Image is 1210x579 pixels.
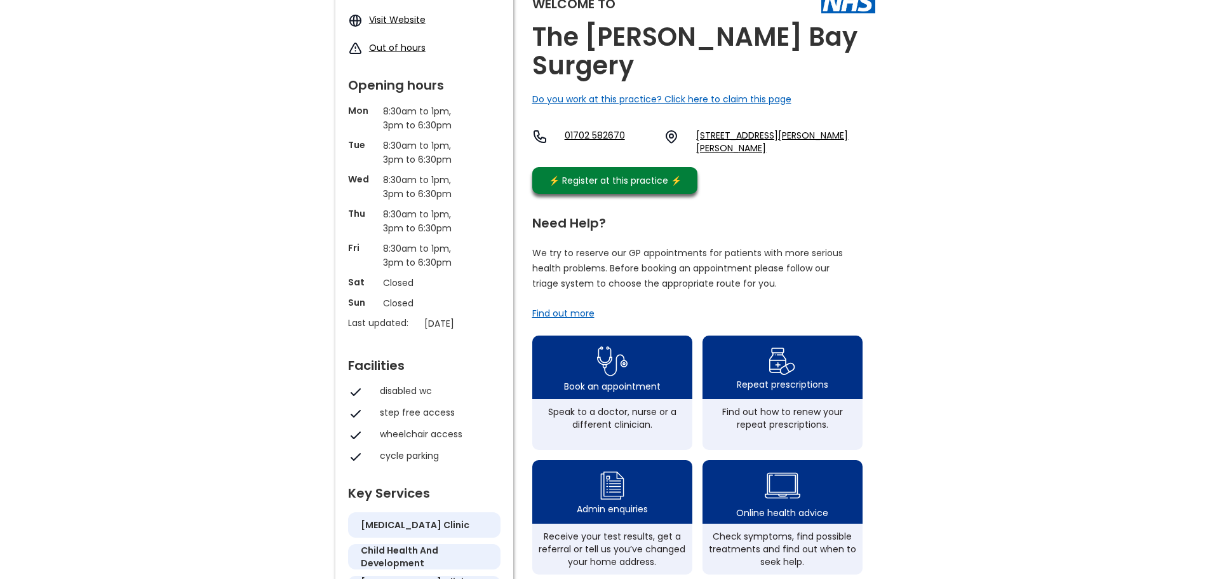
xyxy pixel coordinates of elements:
[532,460,692,575] a: admin enquiry iconAdmin enquiriesReceive your test results, get a referral or tell us you’ve chan...
[380,428,494,440] div: wheelchair access
[380,385,494,397] div: disabled wc
[664,129,679,144] img: practice location icon
[737,378,828,391] div: Repeat prescriptions
[702,460,863,575] a: health advice iconOnline health adviceCheck symptoms, find possible treatments and find out when ...
[348,480,501,500] div: Key Services
[383,139,466,167] p: 8:30am to 1pm, 3pm to 6:30pm
[532,23,875,80] h2: The [PERSON_NAME] Bay Surgery
[383,104,466,132] p: 8:30am to 1pm, 3pm to 6:30pm
[348,276,377,289] p: Sat
[369,41,426,54] a: Out of hours
[696,129,875,154] a: [STREET_ADDRESS][PERSON_NAME][PERSON_NAME]
[577,503,648,515] div: Admin enquiries
[709,405,856,431] div: Find out how to renew your repeat prescriptions.
[532,93,791,106] a: Do you work at this practice? Click here to claim this page
[369,13,426,26] a: Visit Website
[348,317,418,329] p: Last updated:
[532,167,697,194] a: ⚡️ Register at this practice ⚡️
[361,519,469,531] h5: [MEDICAL_DATA] clinic
[348,296,377,309] p: Sun
[532,129,548,144] img: telephone icon
[348,13,363,28] img: globe icon
[348,41,363,56] img: exclamation icon
[380,449,494,462] div: cycle parking
[564,380,661,393] div: Book an appointment
[348,72,501,92] div: Opening hours
[532,245,844,291] p: We try to reserve our GP appointments for patients with more serious health problems. Before book...
[348,207,377,220] p: Thu
[598,468,626,503] img: admin enquiry icon
[383,207,466,235] p: 8:30am to 1pm, 3pm to 6:30pm
[565,129,654,154] a: 01702 582670
[769,344,796,378] img: repeat prescription icon
[348,139,377,151] p: Tue
[424,317,507,330] p: [DATE]
[765,465,800,507] img: health advice icon
[539,530,686,568] div: Receive your test results, get a referral or tell us you’ve changed your home address.
[383,296,466,310] p: Closed
[383,276,466,290] p: Closed
[532,210,863,229] div: Need Help?
[348,353,501,372] div: Facilities
[361,544,488,569] h5: child health and development
[709,530,856,568] div: Check symptoms, find possible treatments and find out when to seek help.
[348,242,377,254] p: Fri
[736,507,828,519] div: Online health advice
[348,104,377,117] p: Mon
[597,343,628,380] img: book appointment icon
[542,174,689,187] div: ⚡️ Register at this practice ⚡️
[532,336,692,450] a: book appointment icon Book an appointmentSpeak to a doctor, nurse or a different clinician.
[383,173,466,201] p: 8:30am to 1pm, 3pm to 6:30pm
[380,406,494,419] div: step free access
[348,173,377,186] p: Wed
[532,307,595,320] a: Find out more
[383,242,466,269] p: 8:30am to 1pm, 3pm to 6:30pm
[702,336,863,450] a: repeat prescription iconRepeat prescriptionsFind out how to renew your repeat prescriptions.
[539,405,686,431] div: Speak to a doctor, nurse or a different clinician.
